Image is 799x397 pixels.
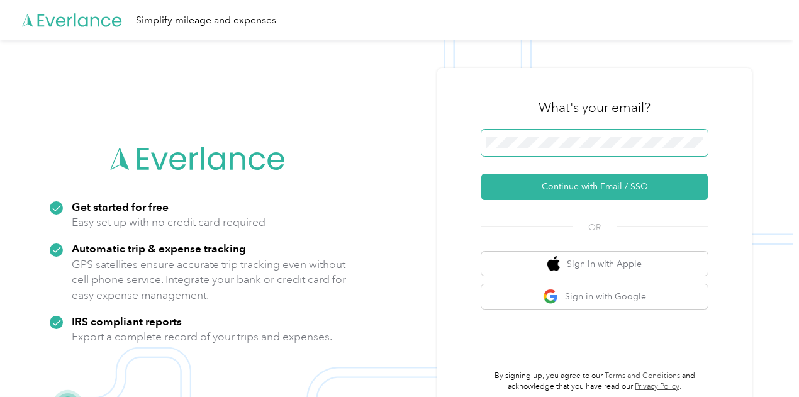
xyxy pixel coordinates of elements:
[573,221,617,234] span: OR
[481,284,708,309] button: google logoSign in with Google
[72,329,332,345] p: Export a complete record of your trips and expenses.
[72,215,265,230] p: Easy set up with no credit card required
[72,257,347,303] p: GPS satellites ensure accurate trip tracking even without cell phone service. Integrate your bank...
[481,174,708,200] button: Continue with Email / SSO
[481,371,708,393] p: By signing up, you agree to our and acknowledge that you have read our .
[605,371,680,381] a: Terms and Conditions
[136,13,276,28] div: Simplify mileage and expenses
[539,99,651,116] h3: What's your email?
[635,382,679,391] a: Privacy Policy
[481,252,708,276] button: apple logoSign in with Apple
[72,242,246,255] strong: Automatic trip & expense tracking
[547,256,560,272] img: apple logo
[72,315,182,328] strong: IRS compliant reports
[543,289,559,305] img: google logo
[72,200,169,213] strong: Get started for free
